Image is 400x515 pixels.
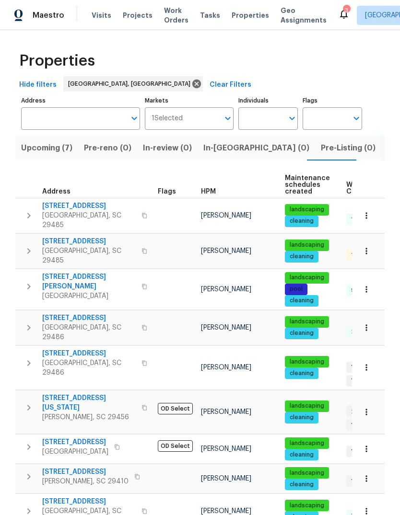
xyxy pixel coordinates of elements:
span: [STREET_ADDRESS] [42,497,136,506]
span: cleaning [286,329,318,337]
span: HPM [201,188,216,195]
span: [STREET_ADDRESS] [42,349,136,358]
span: [PERSON_NAME] [201,286,251,293]
span: [GEOGRAPHIC_DATA], [GEOGRAPHIC_DATA] [68,79,194,89]
span: [GEOGRAPHIC_DATA], SC 29486 [42,323,136,342]
span: landscaping [286,469,328,477]
span: [STREET_ADDRESS][US_STATE] [42,393,136,412]
button: Open [221,112,235,125]
span: 1 WIP [347,447,369,456]
span: [PERSON_NAME], SC 29410 [42,477,129,486]
span: Address [42,188,71,195]
span: [STREET_ADDRESS] [42,201,136,211]
label: Individuals [238,98,298,103]
span: landscaping [286,206,328,214]
span: 1 WIP [347,363,369,371]
span: cleaning [286,297,318,305]
button: Open [350,112,363,125]
span: Flags [158,188,176,195]
span: [PERSON_NAME] [201,324,251,331]
span: [GEOGRAPHIC_DATA], SC 29485 [42,246,136,265]
span: landscaping [286,274,328,282]
span: cleaning [286,369,318,378]
button: Hide filters [15,76,60,94]
span: Visits [92,11,111,20]
span: landscaping [286,402,328,410]
span: landscaping [286,358,328,366]
span: [GEOGRAPHIC_DATA] [42,447,108,457]
span: cleaning [286,217,318,225]
span: Clear Filters [210,79,251,91]
span: [GEOGRAPHIC_DATA] [42,291,136,301]
span: 1 WIP [347,477,369,485]
span: 1 Accepted [347,377,388,385]
span: Pre-Listing (0) [321,141,376,155]
span: [PERSON_NAME] [201,508,251,515]
span: Hide filters [19,79,57,91]
span: [PERSON_NAME], SC 29456 [42,412,136,422]
span: Projects [123,11,153,20]
span: cleaning [286,481,318,489]
span: cleaning [286,413,318,422]
span: [PERSON_NAME] [201,409,251,415]
div: [GEOGRAPHIC_DATA], [GEOGRAPHIC_DATA] [63,76,203,92]
span: cleaning [286,451,318,459]
span: [STREET_ADDRESS] [42,437,108,447]
span: [PERSON_NAME] [201,212,251,219]
span: cleaning [286,252,318,261]
div: 3 [343,6,350,15]
span: landscaping [286,439,328,447]
span: 1 Sent [347,421,373,429]
span: 15 Done [347,216,377,224]
span: pool [286,285,306,293]
span: 9 Done [347,286,375,295]
span: [PERSON_NAME] [201,248,251,254]
span: 2 Done [347,328,375,336]
span: 1 Selected [152,114,183,123]
span: [STREET_ADDRESS] [42,313,136,323]
label: Address [21,98,140,103]
span: Work Orders [164,6,188,25]
span: landscaping [286,241,328,249]
span: [STREET_ADDRESS][PERSON_NAME] [42,272,136,291]
button: Clear Filters [206,76,255,94]
span: Tasks [200,12,220,19]
span: [PERSON_NAME] [201,475,251,482]
span: landscaping [286,318,328,326]
span: Properties [232,11,269,20]
label: Markets [145,98,234,103]
span: Maintenance schedules created [285,175,330,195]
span: Maestro [33,11,64,20]
span: Pre-reno (0) [84,141,131,155]
label: Flags [303,98,362,103]
span: Properties [19,56,95,66]
span: 2 WIP [347,408,370,416]
span: [PERSON_NAME] [201,364,251,371]
span: In-review (0) [143,141,192,155]
span: [STREET_ADDRESS] [42,237,136,246]
button: Open [128,112,141,125]
span: [PERSON_NAME] [201,446,251,452]
span: 1 QC [347,251,368,259]
span: In-[GEOGRAPHIC_DATA] (0) [203,141,309,155]
span: OD Select [158,440,193,452]
span: landscaping [286,502,328,510]
span: Geo Assignments [281,6,327,25]
span: [GEOGRAPHIC_DATA], SC 29485 [42,211,136,230]
button: Open [285,112,299,125]
span: [STREET_ADDRESS] [42,467,129,477]
span: [GEOGRAPHIC_DATA], SC 29486 [42,358,136,378]
span: OD Select [158,403,193,414]
span: Upcoming (7) [21,141,72,155]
